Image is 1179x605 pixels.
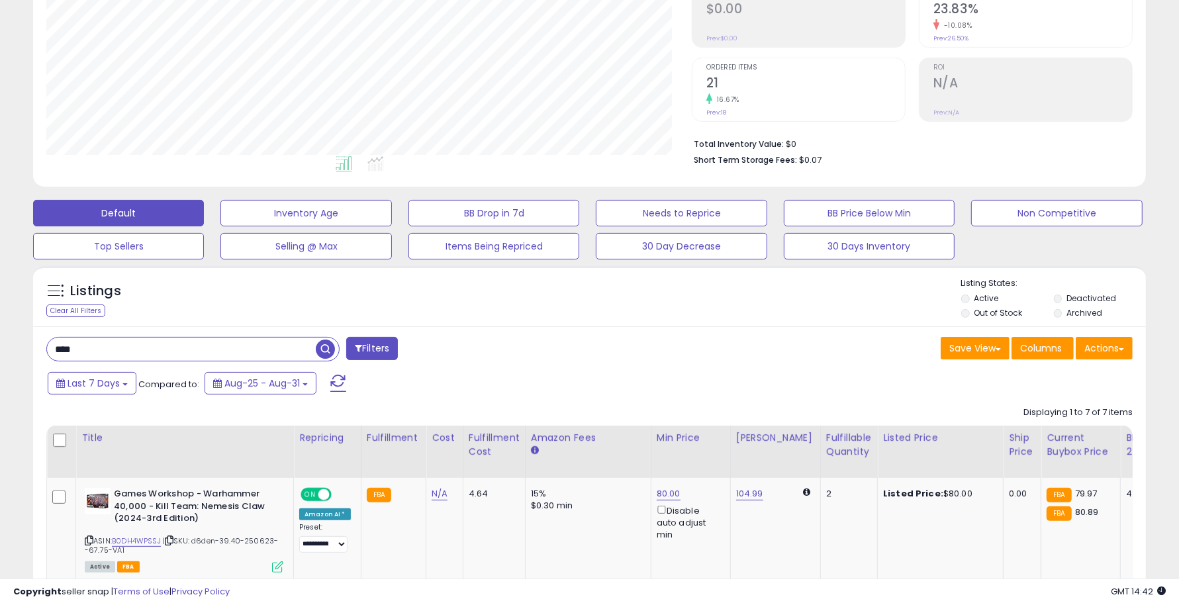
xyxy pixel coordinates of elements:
h2: $0.00 [706,1,905,19]
button: 30 Day Decrease [596,233,767,259]
li: $0 [694,135,1123,151]
div: Disable auto adjust min [657,503,720,541]
div: Title [81,431,288,445]
span: 80.89 [1075,506,1099,518]
a: Privacy Policy [171,585,230,598]
a: N/A [432,487,448,500]
span: | SKU: d6den-39.40-250623--67.75-VA1 [85,535,278,555]
span: Columns [1020,342,1062,355]
b: Total Inventory Value: [694,138,784,150]
img: 41U1sbGUDRL._SL40_.jpg [85,488,111,514]
h2: 23.83% [933,1,1132,19]
span: OFF [330,489,351,500]
div: Clear All Filters [46,304,105,317]
a: 80.00 [657,487,681,500]
div: Repricing [299,431,355,445]
div: Listed Price [883,431,998,445]
span: ROI [933,64,1132,71]
button: 30 Days Inventory [784,233,955,259]
div: 4.64 [469,488,515,500]
div: ASIN: [85,488,283,571]
button: Non Competitive [971,200,1142,226]
button: BB Price Below Min [784,200,955,226]
div: Cost [432,431,457,445]
b: Short Term Storage Fees: [694,154,797,165]
h5: Listings [70,282,121,301]
div: 42% [1126,488,1170,500]
div: $80.00 [883,488,993,500]
b: Games Workshop - Warhammer 40,000 - Kill Team: Nemesis Claw (2024-3rd Edition) [114,488,275,528]
button: Columns [1012,337,1074,359]
div: Current Buybox Price [1047,431,1115,459]
b: Listed Price: [883,487,943,500]
div: Min Price [657,431,725,445]
span: Aug-25 - Aug-31 [224,377,300,390]
button: Top Sellers [33,233,204,259]
span: $0.07 [799,154,822,166]
div: Displaying 1 to 7 of 7 items [1023,406,1133,419]
small: 16.67% [712,95,739,105]
small: FBA [367,488,391,502]
button: Actions [1076,337,1133,359]
span: Ordered Items [706,64,905,71]
span: 79.97 [1075,487,1098,500]
small: Prev: N/A [933,109,959,116]
label: Deactivated [1066,293,1116,304]
div: [PERSON_NAME] [736,431,815,445]
small: FBA [1047,488,1071,502]
span: ON [302,489,318,500]
button: Filters [346,337,398,360]
label: Out of Stock [974,307,1022,318]
button: Selling @ Max [220,233,391,259]
div: $0.30 min [531,500,641,512]
div: Amazon Fees [531,431,645,445]
small: FBA [1047,506,1071,521]
small: Amazon Fees. [531,445,539,457]
div: Preset: [299,523,351,553]
p: Listing States: [961,277,1146,290]
div: Fulfillment [367,431,420,445]
div: Amazon AI * [299,508,351,520]
strong: Copyright [13,585,62,598]
button: Default [33,200,204,226]
div: seller snap | | [13,586,230,598]
button: Last 7 Days [48,372,136,395]
button: Items Being Repriced [408,233,579,259]
button: Save View [941,337,1010,359]
a: Terms of Use [113,585,169,598]
h2: 21 [706,75,905,93]
div: 15% [531,488,641,500]
span: Last 7 Days [68,377,120,390]
button: Inventory Age [220,200,391,226]
div: BB Share 24h. [1126,431,1174,459]
span: 2025-09-8 14:42 GMT [1111,585,1166,598]
label: Archived [1066,307,1102,318]
div: 2 [826,488,867,500]
label: Active [974,293,998,304]
div: 0.00 [1009,488,1031,500]
div: Ship Price [1009,431,1035,459]
span: FBA [117,561,140,573]
div: Fulfillable Quantity [826,431,872,459]
a: B0DH4WPSSJ [112,535,161,547]
small: -10.08% [939,21,972,30]
small: Prev: 18 [706,109,726,116]
div: Fulfillment Cost [469,431,520,459]
a: 104.99 [736,487,763,500]
button: Needs to Reprice [596,200,767,226]
span: All listings currently available for purchase on Amazon [85,561,115,573]
small: Prev: 26.50% [933,34,968,42]
h2: N/A [933,75,1132,93]
span: Compared to: [138,378,199,391]
button: BB Drop in 7d [408,200,579,226]
button: Aug-25 - Aug-31 [205,372,316,395]
small: Prev: $0.00 [706,34,737,42]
